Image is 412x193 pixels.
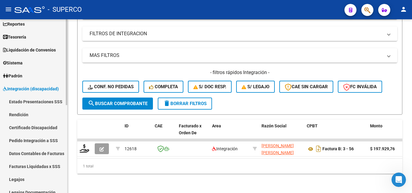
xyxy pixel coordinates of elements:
[322,147,354,151] strong: Factura B: 3 - 56
[210,120,250,146] datatable-header-cell: Area
[343,84,377,89] span: FC Inválida
[261,123,287,128] span: Razón Social
[82,48,397,63] mat-expansion-panel-header: MAS FILTROS
[304,120,368,146] datatable-header-cell: CPBT
[163,101,207,106] span: Borrar Filtros
[122,120,152,146] datatable-header-cell: ID
[82,69,397,76] h4: - filtros rápidos Integración -
[188,81,232,93] button: S/ Doc Resp.
[212,123,221,128] span: Area
[193,84,227,89] span: S/ Doc Resp.
[179,123,201,135] span: Facturado x Orden De
[3,34,26,40] span: Tesorería
[285,84,328,89] span: CAE SIN CARGAR
[125,146,137,151] span: 12618
[212,146,238,151] span: Integración
[144,81,183,93] button: Completa
[370,123,382,128] span: Monto
[88,100,95,107] mat-icon: search
[236,81,275,93] button: S/ legajo
[88,84,134,89] span: Conf. no pedidas
[77,159,402,174] div: 1 total
[158,98,212,110] button: Borrar Filtros
[3,86,59,92] span: Integración (discapacidad)
[88,101,147,106] span: Buscar Comprobante
[176,120,210,146] datatable-header-cell: Facturado x Orden De
[82,26,397,41] mat-expansion-panel-header: FILTROS DE INTEGRACION
[368,120,404,146] datatable-header-cell: Monto
[149,84,178,89] span: Completa
[82,81,139,93] button: Conf. no pedidas
[242,84,269,89] span: S/ legajo
[400,6,407,13] mat-icon: person
[279,81,333,93] button: CAE SIN CARGAR
[3,73,22,79] span: Padrón
[370,146,395,151] strong: $ 197.929,76
[315,144,322,154] i: Descargar documento
[48,3,82,16] span: - SUPERCO
[3,60,23,66] span: Sistema
[90,30,383,37] mat-panel-title: FILTROS DE INTEGRACION
[163,100,170,107] mat-icon: delete
[261,143,294,155] span: [PERSON_NAME] [PERSON_NAME]
[3,21,25,27] span: Reportes
[152,120,176,146] datatable-header-cell: CAE
[391,173,406,187] iframe: Intercom live chat
[3,47,56,53] span: Liquidación de Convenios
[5,6,12,13] mat-icon: menu
[259,120,304,146] datatable-header-cell: Razón Social
[125,123,128,128] span: ID
[90,52,383,59] mat-panel-title: MAS FILTROS
[82,98,153,110] button: Buscar Comprobante
[261,142,302,155] div: 27285897810
[338,81,382,93] button: FC Inválida
[307,123,318,128] span: CPBT
[155,123,163,128] span: CAE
